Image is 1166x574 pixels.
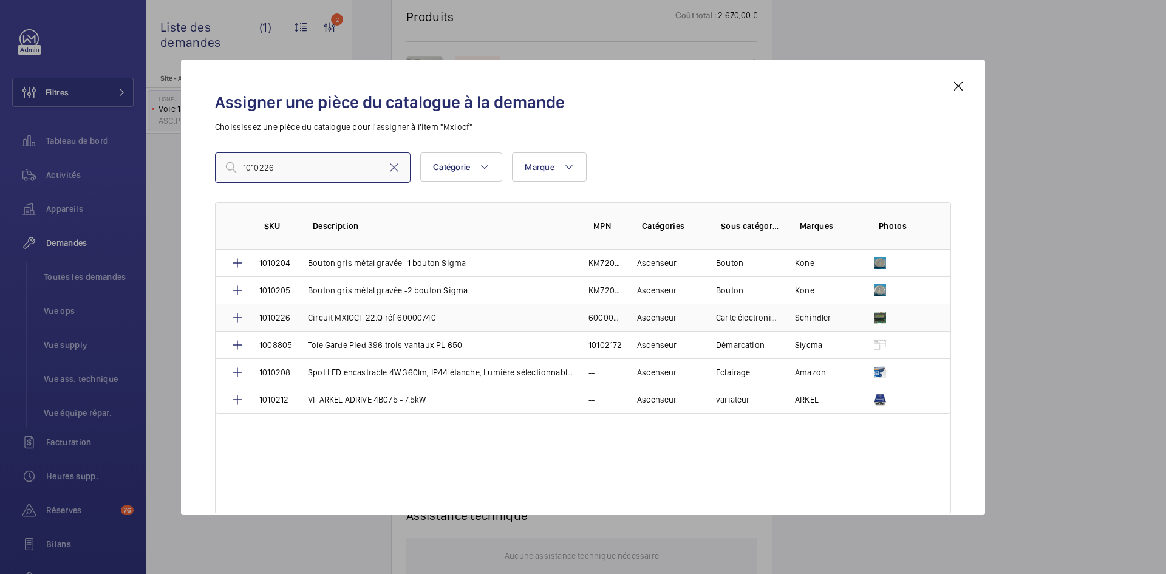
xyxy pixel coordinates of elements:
p: 1008805 [259,339,292,351]
p: Carte électronique [716,312,780,324]
img: H8ld-IrhfylfoMqsbBzQMzMmfr0uSIK3eVX1KdKhf8HV8HFC.png [874,394,886,406]
p: 1010204 [259,257,290,269]
p: ARKEL [795,394,819,406]
img: PAgWvYlS3yL8C6Luv-2X2wke5EHqJ_QJ3FAJ1GUaZI876KZH.png [874,339,886,351]
button: Catégorie [420,152,502,182]
p: -- [588,366,595,378]
p: Bouton [716,284,743,296]
img: AUXeRauScsEBGXSstNO1a_8-xhgXiKnONh6WDavIyYGA4Idf.png [874,366,886,378]
p: 60000740 [588,312,622,324]
p: Bouton [716,257,743,269]
p: Marques [800,220,859,232]
p: Catégories [642,220,701,232]
p: Spot LED encastrable 4W 360lm, IP44 étanche, Lumière sélectionnable Chaude 3000K Naturelle 4000K ... [308,366,574,378]
p: Kone [795,284,814,296]
p: Description [313,220,574,232]
p: Photos [879,220,926,232]
p: Schindler [795,312,831,324]
p: Démarcation [716,339,765,351]
p: VF ARKEL ADRIVE 4B075 - 7.5kW [308,394,426,406]
p: KM720205G42P [588,284,622,296]
p: 1010205 [259,284,290,296]
p: Bouton gris métal gravée -1 bouton Sigma [308,257,466,269]
p: Ascenseur [637,257,677,269]
p: MPN [593,220,622,232]
p: Choississez une pièce du catalogue pour l'assigner à l'item "Mxiocf" [215,121,951,133]
img: HL8S22UUTjVBIzZCzmg1IOkBAWSUaIPC_7YCbWkTn5of-M7O.png [874,284,886,296]
input: Find a part [215,152,411,183]
p: Sous catégories [721,220,780,232]
p: 10102172 [588,339,622,351]
p: Tole Garde Pied 396 trois vantaux PL 650 [308,339,462,351]
p: Ascenseur [637,366,677,378]
p: Bouton gris métal gravée -2 bouton Sigma [308,284,468,296]
p: Ascenseur [637,339,677,351]
p: 1010208 [259,366,290,378]
button: Marque [512,152,587,182]
p: Amazon [795,366,826,378]
img: R4PmmOpg2sPBNTj1MYgvOngjtv0UL6_WczVJOReKQjRxk1aD.png [874,312,886,324]
p: -- [588,394,595,406]
p: Circuit MXIOCF 22.Q réf 60000740 [308,312,436,324]
p: 1010212 [259,394,288,406]
p: Ascenseur [637,284,677,296]
p: Ascenseur [637,312,677,324]
p: SKU [264,220,293,232]
p: Slycma [795,339,822,351]
span: Marque [525,162,554,172]
p: KM720205G41P [588,257,622,269]
p: 1010226 [259,312,290,324]
p: Eclairage [716,366,751,378]
h2: Assigner une pièce du catalogue à la demande [215,91,951,114]
span: Catégorie [433,162,470,172]
img: xIRWAbQrL2n8jpeW78KCo2DmMZYcVDQOpjIbHRHAQgxaT44C.png [874,257,886,269]
p: Kone [795,257,814,269]
p: Ascenseur [637,394,677,406]
p: variateur [716,394,750,406]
